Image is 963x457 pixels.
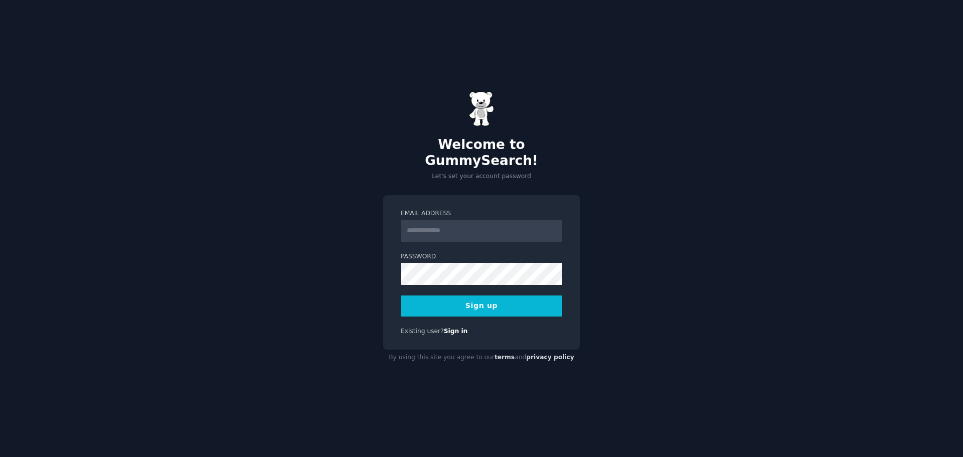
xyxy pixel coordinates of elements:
[401,328,444,335] span: Existing user?
[444,328,468,335] a: Sign in
[495,354,515,361] a: terms
[469,91,494,126] img: Gummy Bear
[401,252,562,261] label: Password
[383,137,580,169] h2: Welcome to GummySearch!
[401,295,562,317] button: Sign up
[383,172,580,181] p: Let's set your account password
[526,354,574,361] a: privacy policy
[401,209,562,218] label: Email Address
[383,350,580,366] div: By using this site you agree to our and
